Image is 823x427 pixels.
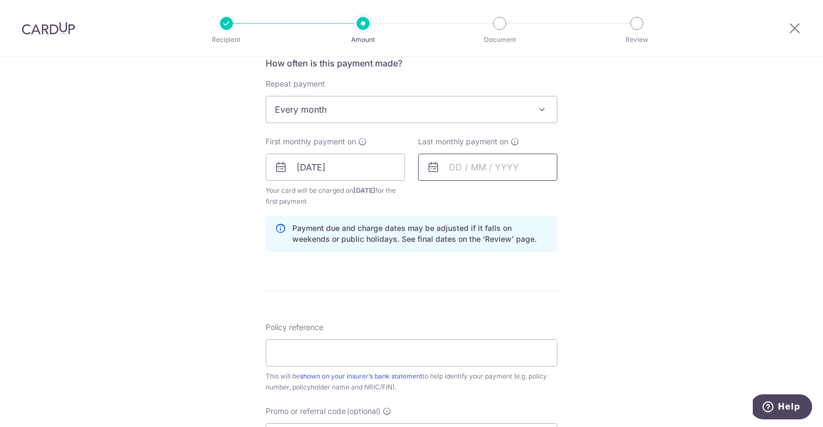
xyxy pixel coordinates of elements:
[22,22,75,35] img: CardUp
[266,406,346,417] span: Promo or referral code
[266,322,323,333] label: Policy reference
[323,34,403,45] p: Amount
[353,186,376,194] span: [DATE]
[266,96,557,123] span: Every month
[418,154,557,181] input: DD / MM / YYYY
[266,78,325,89] label: Repeat payment
[266,57,557,70] h5: How often is this payment made?
[266,185,405,207] span: Your card will be charged on
[597,34,677,45] p: Review
[418,136,508,147] span: Last monthly payment on
[266,154,405,181] input: DD / MM / YYYY
[753,394,812,422] iframe: Opens a widget where you can find more information
[347,406,380,417] span: (optional)
[266,96,557,123] span: Every month
[186,34,267,45] p: Recipient
[459,34,540,45] p: Document
[292,223,548,245] p: Payment due and charge dates may be adjusted if it falls on weekends or public holidays. See fina...
[300,372,422,380] a: shown on your insurer’s bank statement
[266,371,557,393] div: This will be to help identify your payment (e.g. policy number, policyholder name and NRIC/FIN).
[266,136,356,147] span: First monthly payment on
